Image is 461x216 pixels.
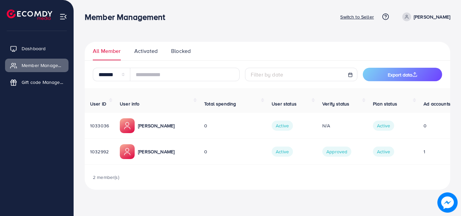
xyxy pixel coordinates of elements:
[22,79,63,86] span: Gift code Management
[322,147,351,157] span: Approved
[424,148,425,155] span: 1
[22,62,63,69] span: Member Management
[59,13,67,21] img: menu
[272,100,297,107] span: User status
[90,100,106,107] span: User ID
[204,122,207,129] span: 0
[120,118,135,133] img: ic-member-manager.00abd3e0.svg
[272,121,293,131] span: Active
[251,71,283,78] span: Filter by date
[138,122,174,130] p: [PERSON_NAME]
[90,122,109,129] span: 1033036
[414,13,450,21] p: [PERSON_NAME]
[171,47,191,55] span: Blocked
[400,12,450,21] a: [PERSON_NAME]
[134,47,158,55] span: Activated
[90,148,109,155] span: 1032992
[373,121,394,131] span: Active
[424,100,451,107] span: Ad accounts
[204,148,207,155] span: 0
[85,12,170,22] h3: Member Management
[272,147,293,157] span: Active
[322,122,330,129] span: N/A
[373,147,394,157] span: Active
[424,122,427,129] span: 0
[93,47,121,55] span: All Member
[120,144,135,159] img: ic-member-manager.00abd3e0.svg
[5,75,69,89] a: Gift code Management
[363,68,442,81] button: Export data
[120,100,139,107] span: User info
[93,174,119,181] span: 2 member(s)
[322,100,349,107] span: Verify status
[340,13,374,21] p: Switch to Seller
[7,9,52,20] img: logo
[5,42,69,55] a: Dashboard
[437,192,458,213] img: image
[373,100,397,107] span: Plan status
[388,71,417,78] span: Export data
[138,148,174,156] p: [PERSON_NAME]
[5,59,69,72] a: Member Management
[22,45,46,52] span: Dashboard
[204,100,236,107] span: Total spending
